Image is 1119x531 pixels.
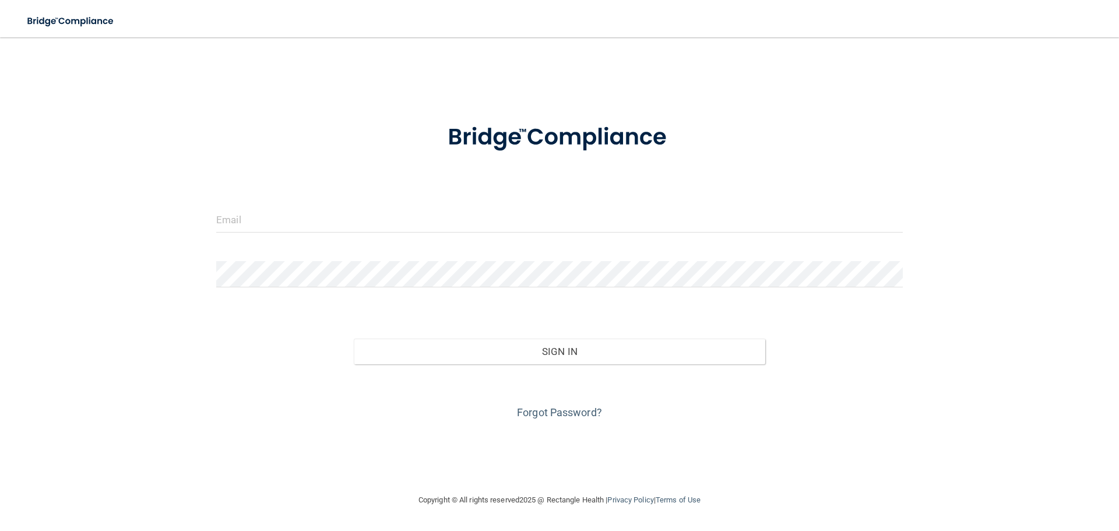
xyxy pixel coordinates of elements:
[607,495,653,504] a: Privacy Policy
[347,481,772,519] div: Copyright © All rights reserved 2025 @ Rectangle Health | |
[887,213,901,227] keeper-lock: Open Keeper Popup
[17,9,125,33] img: bridge_compliance_login_screen.278c3ca4.svg
[517,406,602,419] a: Forgot Password?
[424,107,695,168] img: bridge_compliance_login_screen.278c3ca4.svg
[216,206,903,233] input: Email
[656,495,701,504] a: Terms of Use
[354,339,766,364] button: Sign In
